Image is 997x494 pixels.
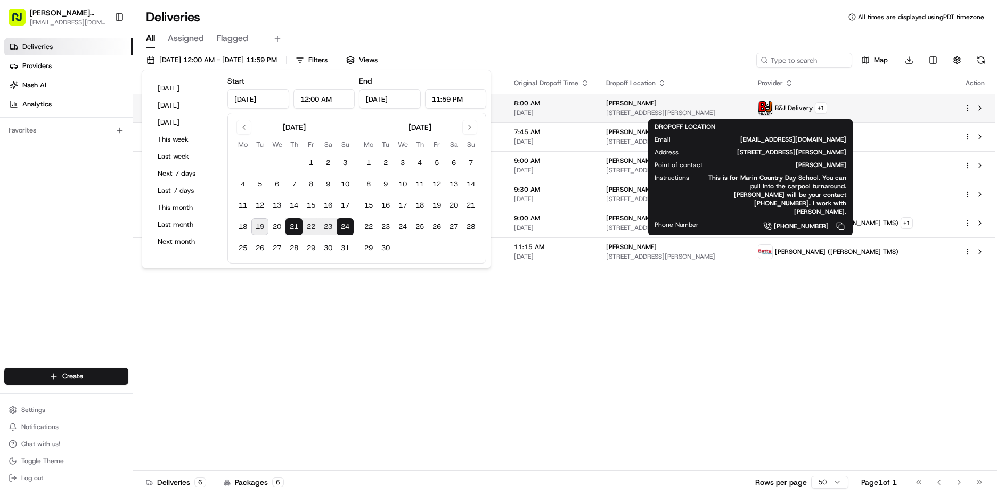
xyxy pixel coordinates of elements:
button: 23 [377,218,394,235]
button: 12 [251,197,268,214]
div: 📗 [11,239,19,248]
span: Map [874,55,888,65]
button: 8 [360,176,377,193]
button: 18 [234,218,251,235]
span: [PHONE_NUMBER] [774,222,829,230]
a: 📗Knowledge Base [6,234,86,253]
span: [STREET_ADDRESS][PERSON_NAME] [606,109,740,117]
span: [PERSON_NAME] [606,157,657,165]
button: [EMAIL_ADDRESS][DOMAIN_NAME] [30,18,106,27]
div: We're available if you need us! [48,112,146,121]
span: [PERSON_NAME] [606,243,657,251]
span: • [116,165,119,174]
button: 18 [411,197,428,214]
button: 8 [303,176,320,193]
span: Knowledge Base [21,238,81,249]
button: 29 [360,240,377,257]
input: Date [227,89,289,109]
button: 30 [377,240,394,257]
button: 19 [428,197,445,214]
span: [STREET_ADDRESS] [606,195,740,203]
button: 29 [303,240,320,257]
button: 10 [394,176,411,193]
span: [STREET_ADDRESS][PERSON_NAME] [696,148,846,157]
label: Start [227,76,244,86]
button: Filters [291,53,332,68]
div: 6 [194,477,206,487]
span: DROPOFF LOCATION [655,122,715,131]
button: 27 [268,240,285,257]
button: 22 [303,218,320,235]
span: All [146,32,155,45]
button: 17 [337,197,354,214]
th: Friday [303,139,320,150]
button: This month [153,200,217,215]
button: 13 [268,197,285,214]
img: betty.jpg [758,245,772,259]
button: Last week [153,149,217,164]
button: [PERSON_NAME] Markets[EMAIL_ADDRESS][DOMAIN_NAME] [4,4,110,30]
span: 9:30 AM [514,185,589,194]
th: Sunday [337,139,354,150]
h1: Deliveries [146,9,200,26]
th: Friday [428,139,445,150]
div: 💻 [90,239,99,248]
span: Dropoff Location [606,79,656,87]
button: [DATE] [153,115,217,130]
button: 12 [428,176,445,193]
span: [STREET_ADDRESS] [606,137,740,146]
button: 7 [285,176,303,193]
span: Original Dropoff Time [514,79,578,87]
span: API Documentation [101,238,171,249]
span: [PERSON_NAME] [606,99,657,108]
button: Toggle Theme [4,454,128,468]
span: Pylon [106,264,129,272]
button: 26 [251,240,268,257]
button: 11 [234,197,251,214]
button: This week [153,132,217,147]
button: 27 [445,218,462,235]
th: Monday [360,139,377,150]
th: Saturday [445,139,462,150]
span: [DATE] [121,165,143,174]
span: [PERSON_NAME] [606,214,657,223]
img: 1736555255976-a54dd68f-1ca7-489b-9aae-adbdc363a1c4 [21,194,30,203]
button: Log out [4,471,128,485]
label: End [359,76,372,86]
span: Chat with us! [21,440,60,448]
a: Analytics [4,96,133,113]
span: Phone Number [655,220,699,229]
span: Flagged [217,32,248,45]
span: Address [655,148,679,157]
button: 11 [411,176,428,193]
span: [PERSON_NAME] ([PERSON_NAME] TMS) [775,248,898,256]
span: [EMAIL_ADDRESS][DOMAIN_NAME] [688,135,846,144]
button: 2 [320,154,337,171]
th: Saturday [320,139,337,150]
span: [STREET_ADDRESS] [606,166,740,175]
a: 💻API Documentation [86,234,175,253]
button: 21 [285,218,303,235]
input: Clear [28,69,176,80]
button: 30 [320,240,337,257]
button: Settings [4,402,128,417]
span: [STREET_ADDRESS] [606,224,740,232]
span: 9:00 AM [514,157,589,165]
a: Nash AI [4,77,133,94]
span: [PERSON_NAME] [33,194,86,202]
a: Powered byPylon [75,264,129,272]
span: Views [359,55,378,65]
span: 7:45 AM [514,128,589,136]
span: Create [62,372,83,381]
button: 1 [360,154,377,171]
span: [DATE] [94,194,116,202]
span: Nash AI [22,80,46,90]
button: 9 [320,176,337,193]
button: 25 [234,240,251,257]
button: Go to previous month [236,120,251,135]
div: Favorites [4,122,128,139]
button: 20 [268,218,285,235]
span: [DATE] [514,109,589,117]
div: [DATE] [408,122,431,133]
img: Wisdom Oko [11,155,28,176]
